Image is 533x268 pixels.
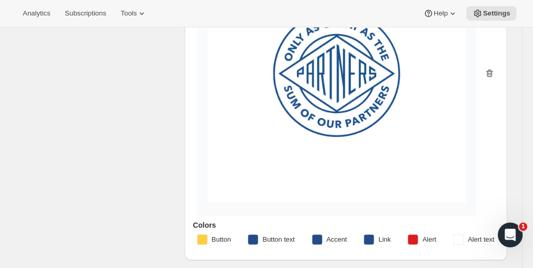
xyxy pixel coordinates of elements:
[262,234,294,245] span: Button text
[468,234,494,245] span: Alert text
[519,223,527,231] span: 1
[378,234,391,245] span: Link
[498,223,523,247] iframe: Intercom live chat
[191,231,238,248] button: Button
[212,234,231,245] span: Button
[402,231,442,248] button: Alert
[417,6,464,21] button: Help
[434,9,448,18] span: Help
[358,231,397,248] button: Link
[242,231,301,248] button: Button text
[447,231,500,248] button: Alert text
[114,6,153,21] button: Tools
[58,6,112,21] button: Subscriptions
[306,231,353,248] button: Accent
[466,6,516,21] button: Settings
[17,6,56,21] button: Analytics
[23,9,50,18] span: Analytics
[193,220,499,230] h3: Colors
[121,9,137,18] span: Tools
[65,9,106,18] span: Subscriptions
[422,234,436,245] span: Alert
[327,234,347,245] span: Accent
[483,9,510,18] span: Settings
